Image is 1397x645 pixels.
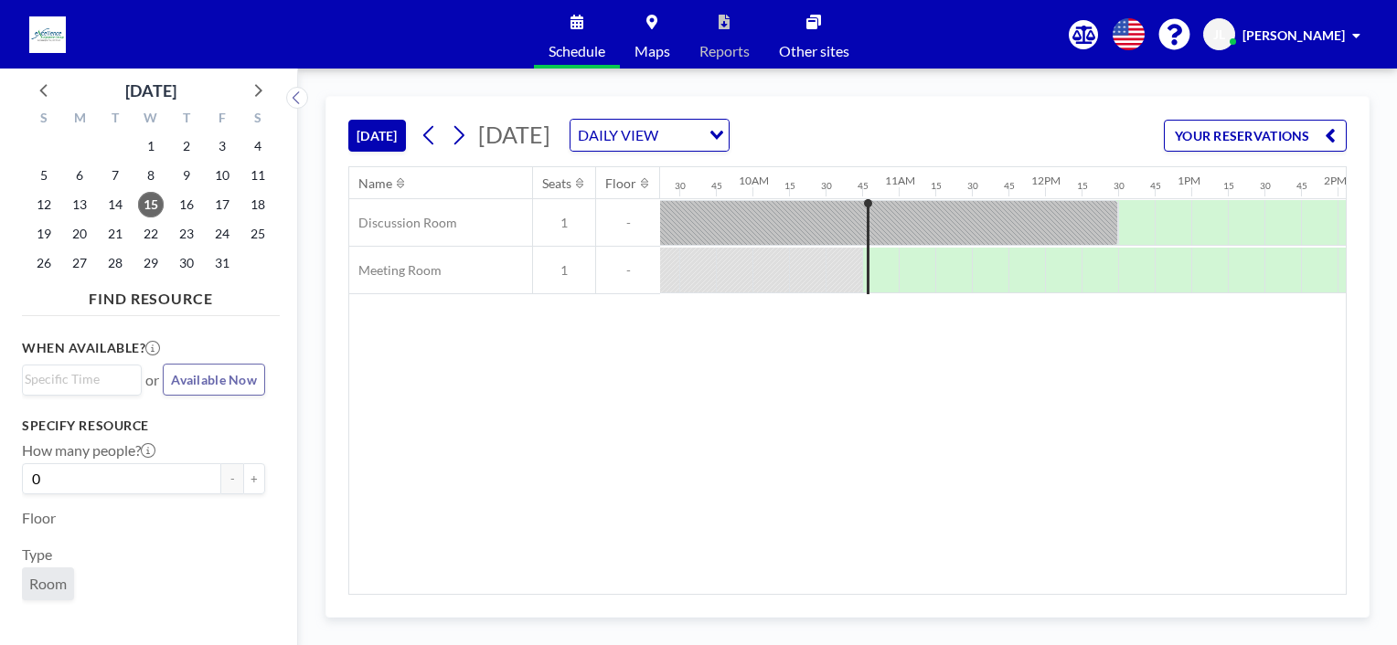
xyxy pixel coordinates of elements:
div: 45 [711,180,722,192]
h3: Specify resource [22,418,265,434]
div: 2PM [1324,174,1347,187]
div: Floor [605,175,636,192]
span: Friday, October 10, 2025 [209,163,235,188]
span: Reports [699,44,750,58]
span: - [596,215,660,231]
div: 45 [1004,180,1015,192]
div: Search for option [571,120,729,151]
span: Sunday, October 5, 2025 [31,163,57,188]
label: Type [22,545,52,564]
span: Monday, October 20, 2025 [67,221,92,247]
span: 1 [533,262,595,279]
span: Saturday, October 11, 2025 [245,163,271,188]
input: Search for option [25,369,131,389]
button: YOUR RESERVATIONS [1164,120,1347,152]
span: Friday, October 3, 2025 [209,133,235,159]
span: Thursday, October 9, 2025 [174,163,199,188]
div: W [133,108,169,132]
div: 30 [1114,180,1125,192]
span: Sunday, October 26, 2025 [31,250,57,276]
span: - [596,262,660,279]
div: 45 [1150,180,1161,192]
span: Available Now [171,372,257,387]
div: S [27,108,62,132]
span: Tuesday, October 7, 2025 [102,163,128,188]
span: [DATE] [478,121,550,148]
input: Search for option [664,123,698,147]
span: DAILY VIEW [574,123,662,147]
img: organization-logo [29,16,66,53]
div: T [98,108,133,132]
span: Tuesday, October 14, 2025 [102,192,128,217]
button: [DATE] [348,120,406,152]
span: Saturday, October 25, 2025 [245,221,271,247]
span: Tuesday, October 21, 2025 [102,221,128,247]
span: 1 [533,215,595,231]
span: Schedule [549,44,605,58]
span: or [145,371,159,389]
span: Friday, October 17, 2025 [209,192,235,217]
div: 45 [1296,180,1307,192]
span: Tuesday, October 28, 2025 [102,250,128,276]
div: M [62,108,98,132]
div: 30 [821,180,832,192]
label: How many people? [22,441,155,460]
span: Wednesday, October 1, 2025 [138,133,164,159]
span: Saturday, October 18, 2025 [245,192,271,217]
h4: FIND RESOURCE [22,282,280,308]
div: 1PM [1178,174,1200,187]
div: 10AM [739,174,769,187]
div: Search for option [23,365,141,393]
span: Discussion Room [349,215,457,231]
div: 15 [784,180,795,192]
div: 45 [858,180,869,192]
span: Friday, October 24, 2025 [209,221,235,247]
span: Thursday, October 23, 2025 [174,221,199,247]
div: 15 [1077,180,1088,192]
div: Name [358,175,392,192]
div: 12PM [1031,174,1061,187]
span: Wednesday, October 22, 2025 [138,221,164,247]
span: Monday, October 6, 2025 [67,163,92,188]
span: Wednesday, October 8, 2025 [138,163,164,188]
span: Saturday, October 4, 2025 [245,133,271,159]
span: Thursday, October 2, 2025 [174,133,199,159]
span: Sunday, October 12, 2025 [31,192,57,217]
span: [PERSON_NAME] [1242,27,1345,43]
span: Sunday, October 19, 2025 [31,221,57,247]
span: Wednesday, October 29, 2025 [138,250,164,276]
div: 30 [1260,180,1271,192]
span: Other sites [779,44,849,58]
div: 15 [931,180,942,192]
button: - [221,463,243,494]
span: Meeting Room [349,262,442,279]
div: 30 [675,180,686,192]
div: 15 [1223,180,1234,192]
div: T [168,108,204,132]
span: JL [1213,26,1225,43]
span: Monday, October 27, 2025 [67,250,92,276]
div: 30 [967,180,978,192]
label: Floor [22,509,56,527]
div: S [240,108,275,132]
div: F [204,108,240,132]
span: Friday, October 31, 2025 [209,250,235,276]
div: [DATE] [125,78,176,103]
span: Monday, October 13, 2025 [67,192,92,217]
div: Seats [542,175,571,192]
span: Thursday, October 30, 2025 [174,250,199,276]
span: Wednesday, October 15, 2025 [138,192,164,217]
span: Room [29,575,67,592]
button: Available Now [163,364,265,396]
button: + [243,463,265,494]
span: Maps [635,44,670,58]
div: 11AM [885,174,915,187]
span: Thursday, October 16, 2025 [174,192,199,217]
